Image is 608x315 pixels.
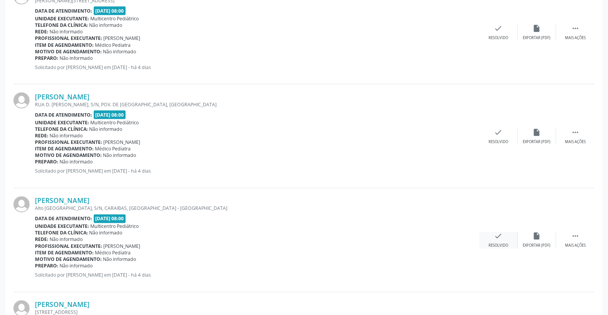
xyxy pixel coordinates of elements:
i: insert_drive_file [533,232,541,241]
b: Item de agendamento: [35,250,94,256]
span: [DATE] 08:00 [94,7,126,15]
span: [DATE] 08:00 [94,214,126,223]
b: Rede: [35,236,48,243]
img: img [13,196,30,213]
span: Não informado [89,126,123,132]
div: RUA D. [PERSON_NAME], S/N, POV. DE [GEOGRAPHIC_DATA], [GEOGRAPHIC_DATA] [35,101,479,108]
b: Motivo de agendamento: [35,48,102,55]
b: Telefone da clínica: [35,126,88,132]
b: Item de agendamento: [35,42,94,48]
span: [PERSON_NAME] [104,35,141,41]
span: [PERSON_NAME] [104,243,141,250]
span: Não informado [50,28,83,35]
b: Motivo de agendamento: [35,152,102,159]
b: Unidade executante: [35,119,89,126]
span: Não informado [60,263,93,269]
b: Motivo de agendamento: [35,256,102,263]
div: Mais ações [565,139,586,145]
span: [DATE] 08:00 [94,110,126,119]
b: Telefone da clínica: [35,230,88,236]
b: Unidade executante: [35,15,89,22]
span: Multicentro Pediátrico [91,15,139,22]
div: Exportar (PDF) [523,35,551,41]
i: check [494,128,503,137]
b: Preparo: [35,159,58,165]
b: Item de agendamento: [35,146,94,152]
div: Mais ações [565,243,586,249]
span: Multicentro Pediátrico [91,223,139,230]
b: Data de atendimento: [35,8,92,14]
span: Não informado [89,22,123,28]
span: Não informado [103,152,136,159]
i: check [494,24,503,33]
a: [PERSON_NAME] [35,300,89,309]
span: Não informado [60,159,93,165]
span: Médico Pediatra [95,42,131,48]
div: Exportar (PDF) [523,139,551,145]
i: insert_drive_file [533,24,541,33]
span: Não informado [103,256,136,263]
span: Não informado [50,236,83,243]
span: Multicentro Pediátrico [91,119,139,126]
b: Profissional executante: [35,139,102,146]
span: Não informado [103,48,136,55]
b: Profissional executante: [35,35,102,41]
p: Solicitado por [PERSON_NAME] em [DATE] - há 4 dias [35,272,479,279]
b: Preparo: [35,55,58,61]
span: [PERSON_NAME] [104,139,141,146]
div: Alto [GEOGRAPHIC_DATA], S/N, CARAIBAS, [GEOGRAPHIC_DATA] - [GEOGRAPHIC_DATA] [35,205,479,212]
div: Exportar (PDF) [523,243,551,249]
span: Médico Pediatra [95,250,131,256]
i: check [494,232,503,241]
span: Não informado [60,55,93,61]
div: Resolvido [489,35,508,41]
p: Solicitado por [PERSON_NAME] em [DATE] - há 4 dias [35,64,479,71]
b: Rede: [35,28,48,35]
b: Telefone da clínica: [35,22,88,28]
b: Data de atendimento: [35,216,92,222]
span: Médico Pediatra [95,146,131,152]
i:  [571,128,580,137]
span: Não informado [89,230,123,236]
b: Rede: [35,132,48,139]
div: Resolvido [489,139,508,145]
i:  [571,232,580,241]
b: Unidade executante: [35,223,89,230]
p: Solicitado por [PERSON_NAME] em [DATE] - há 4 dias [35,168,479,175]
div: Resolvido [489,243,508,249]
b: Data de atendimento: [35,112,92,118]
a: [PERSON_NAME] [35,196,89,205]
div: Mais ações [565,35,586,41]
i: insert_drive_file [533,128,541,137]
img: img [13,92,30,109]
span: Não informado [50,132,83,139]
a: [PERSON_NAME] [35,92,89,101]
i:  [571,24,580,33]
b: Profissional executante: [35,243,102,250]
b: Preparo: [35,263,58,269]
